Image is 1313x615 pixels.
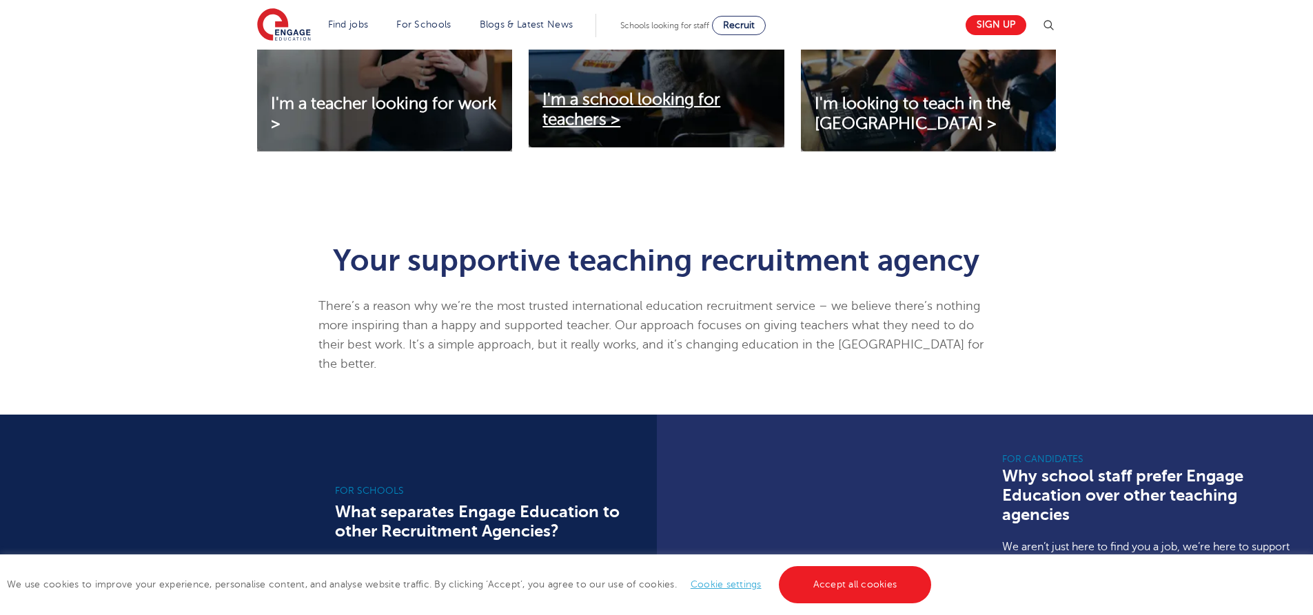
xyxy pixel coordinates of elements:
h6: For schools [335,484,633,498]
a: For Schools [396,19,451,30]
span: Schools looking for staff [620,21,709,30]
a: Accept all cookies [779,566,932,603]
span: I'm a school looking for teachers > [542,90,720,129]
a: Find jobs [328,19,369,30]
a: Recruit [712,16,766,35]
a: I'm looking to teach in the [GEOGRAPHIC_DATA] > [801,94,1056,134]
span: I'm a teacher looking for work > [271,94,496,133]
span: There’s a reason why we’re the most trusted international education recruitment service – we beli... [318,299,984,371]
a: I'm a school looking for teachers > [529,90,784,130]
span: We use cookies to improve your experience, personalise content, and analyse website traffic. By c... [7,579,935,590]
img: Engage Education [257,8,311,43]
h1: Your supportive teaching recruitment agency [318,245,995,275]
a: I'm a teacher looking for work > [257,94,512,134]
h6: For Candidates [1002,452,1301,466]
a: Sign up [966,15,1026,35]
h3: Why school staff prefer Engage Education over other teaching agencies [1002,466,1301,524]
a: Blogs & Latest News [480,19,573,30]
a: Cookie settings [691,579,762,590]
span: Recruit [723,20,755,30]
h3: What separates Engage Education to other Recruitment Agencies? [335,502,633,541]
span: I'm looking to teach in the [GEOGRAPHIC_DATA] > [815,94,1010,133]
